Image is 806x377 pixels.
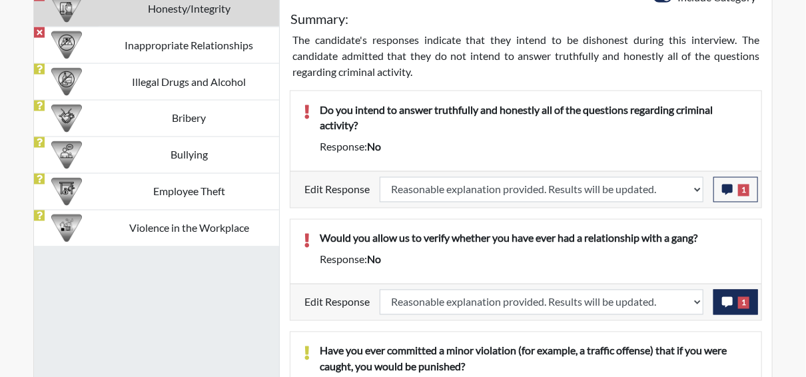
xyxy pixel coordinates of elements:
p: Do you intend to answer truthfully and honestly all of the questions regarding criminal activity? [320,102,748,134]
img: CATEGORY%20ICON-07.58b65e52.png [51,177,82,207]
div: Update the test taker's response, the change might impact the score [370,177,713,202]
label: Edit Response [304,177,370,202]
td: Violence in the Workplace [99,210,279,246]
img: CATEGORY%20ICON-12.0f6f1024.png [51,67,82,97]
span: no [367,253,381,266]
div: Response: [310,252,758,268]
span: 1 [738,297,749,309]
span: 1 [738,185,749,196]
img: CATEGORY%20ICON-04.6d01e8fa.png [51,140,82,171]
img: CATEGORY%20ICON-26.eccbb84f.png [51,213,82,244]
p: Have you ever committed a minor violation (for example, a traffic offense) that if you were caugh... [320,343,748,375]
td: Employee Theft [99,173,279,210]
p: Would you allow us to verify whether you have ever had a relationship with a gang? [320,230,748,246]
span: no [367,141,381,153]
img: CATEGORY%20ICON-03.c5611939.png [51,103,82,134]
label: Edit Response [304,290,370,315]
div: Response: [310,139,758,155]
td: Illegal Drugs and Alcohol [99,63,279,100]
div: Update the test taker's response, the change might impact the score [370,290,713,315]
img: CATEGORY%20ICON-14.139f8ef7.png [51,30,82,61]
p: The candidate's responses indicate that they intend to be dishonest during this interview. The ca... [292,32,759,80]
button: 1 [713,290,758,315]
button: 1 [713,177,758,202]
td: Inappropriate Relationships [99,27,279,63]
td: Bullying [99,137,279,173]
h5: Summary: [290,11,348,27]
td: Bribery [99,100,279,137]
